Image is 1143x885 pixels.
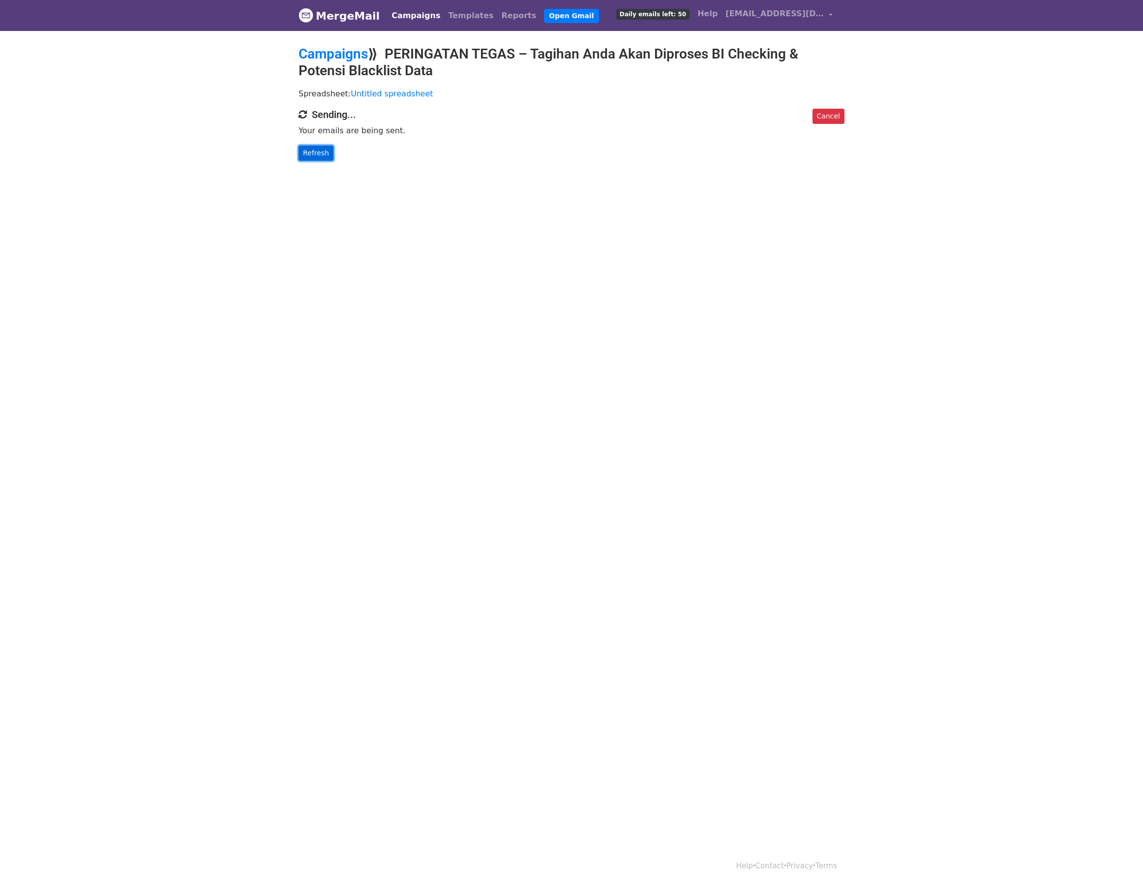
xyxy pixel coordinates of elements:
[498,6,541,26] a: Reports
[544,9,599,23] a: Open Gmail
[786,861,813,870] a: Privacy
[725,8,824,20] span: [EMAIL_ADDRESS][DOMAIN_NAME]
[299,125,844,136] p: Your emails are being sent.
[812,109,844,124] a: Cancel
[299,109,844,120] h4: Sending...
[693,4,722,24] a: Help
[444,6,497,26] a: Templates
[299,146,333,161] a: Refresh
[815,861,837,870] a: Terms
[755,861,784,870] a: Contact
[722,4,837,27] a: [EMAIL_ADDRESS][DOMAIN_NAME]
[351,89,433,98] a: Untitled spreadsheet
[299,5,380,26] a: MergeMail
[616,9,690,20] span: Daily emails left: 50
[299,46,368,62] a: Campaigns
[612,4,693,24] a: Daily emails left: 50
[299,46,844,79] h2: ⟫ PERINGATAN TEGAS – Tagihan Anda Akan Diproses BI Checking & Potensi Blacklist Data
[736,861,753,870] a: Help
[388,6,444,26] a: Campaigns
[299,88,844,99] p: Spreadsheet:
[299,8,313,23] img: MergeMail logo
